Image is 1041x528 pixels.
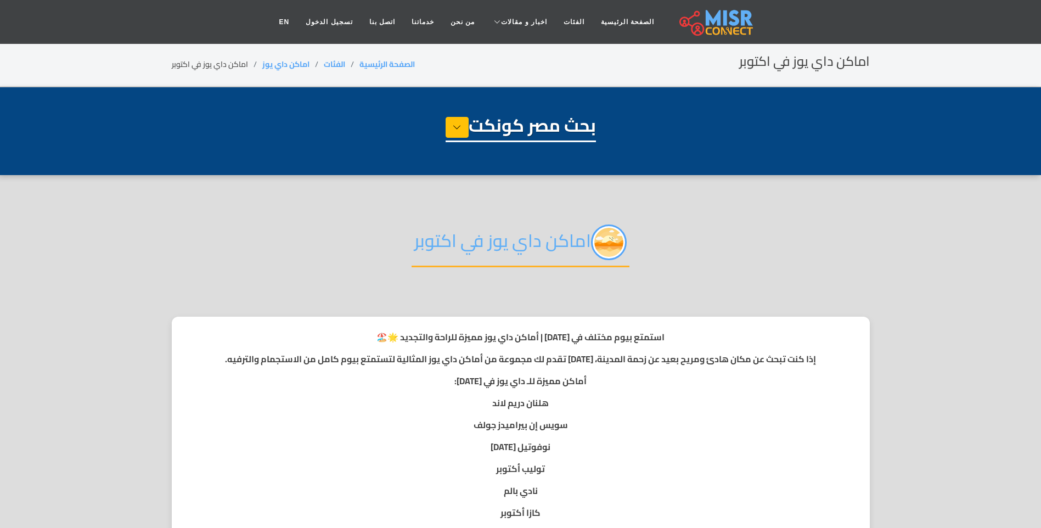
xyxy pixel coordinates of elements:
[359,57,415,71] a: الصفحة الرئيسية
[403,12,442,32] a: خدماتنا
[483,12,555,32] a: اخبار و مقالات
[442,12,483,32] a: من نحن
[297,12,361,32] a: تسجيل الدخول
[412,224,629,267] h2: اماكن داي يوز في اكتوبر
[591,224,627,260] img: mgt2bEhPJtsbhPVmIxIn.png
[446,115,596,142] h1: بحث مصر كونكت
[491,439,550,455] strong: نوفوتيل [DATE]
[361,12,403,32] a: اتصل بنا
[492,395,549,411] strong: هلنان دريم لاند
[225,351,816,367] strong: إذا كنت تبحث عن مكان هادئ ومريح بعيد عن زحمة المدينة، [DATE] تقدم لك مجموعة من أماكن داي يوز المث...
[474,417,568,433] strong: سويس إن بيراميدز جولف
[454,373,587,389] strong: أماكن مميزة للـ داي يوز في [DATE]:
[679,8,753,36] img: main.misr_connect
[739,54,870,70] h2: اماكن داي يوز في اكتوبر
[262,57,310,71] a: اماكن داي يوز
[555,12,593,32] a: الفئات
[172,59,262,70] li: اماكن داي يوز في اكتوبر
[496,460,545,477] strong: توليب أكتوبر
[376,329,665,345] strong: استمتع بيوم مختلف في [DATE] | أماكن داي يوز مميزة للراحة والتجديد 🌟🏖️
[501,17,547,27] span: اخبار و مقالات
[593,12,662,32] a: الصفحة الرئيسية
[324,57,345,71] a: الفئات
[504,482,538,499] strong: نادي بالم
[500,504,541,521] strong: كازا أكتوبر
[271,12,298,32] a: EN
